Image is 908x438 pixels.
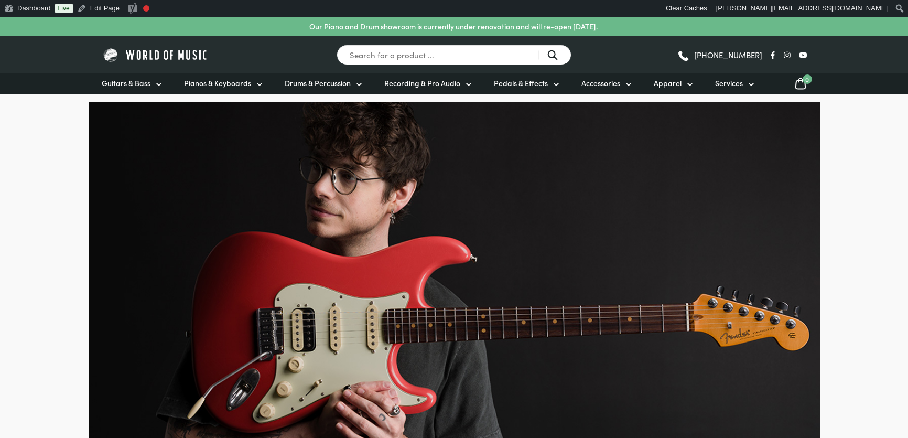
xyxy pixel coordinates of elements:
[309,21,598,32] p: Our Piano and Drum showroom is currently under renovation and will re-open [DATE].
[581,78,620,89] span: Accessories
[143,5,149,12] div: Needs improvement
[102,78,150,89] span: Guitars & Bass
[337,45,571,65] input: Search for a product ...
[384,78,460,89] span: Recording & Pro Audio
[694,51,762,59] span: [PHONE_NUMBER]
[677,47,762,63] a: [PHONE_NUMBER]
[803,74,812,84] span: 0
[55,4,73,13] a: Live
[715,78,743,89] span: Services
[756,323,908,438] iframe: Chat with our support team
[102,47,209,63] img: World of Music
[494,78,548,89] span: Pedals & Effects
[285,78,351,89] span: Drums & Percussion
[184,78,251,89] span: Pianos & Keyboards
[654,78,682,89] span: Apparel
